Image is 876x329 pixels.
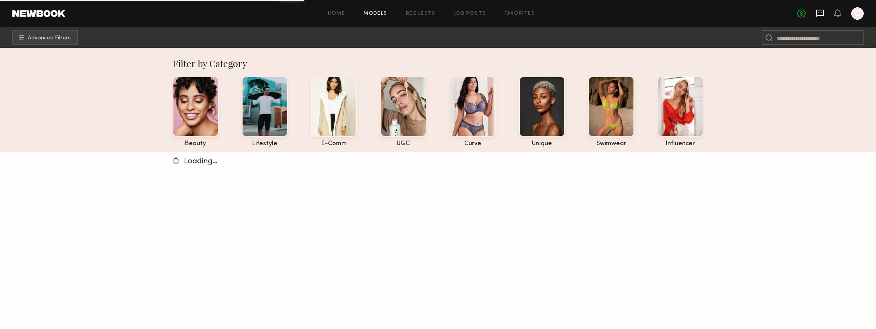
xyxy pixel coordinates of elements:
[450,141,496,147] div: curve
[851,7,864,20] a: C
[363,11,387,16] a: Models
[311,141,357,147] div: e-comm
[657,141,703,147] div: influencer
[173,57,704,70] div: Filter by Category
[504,11,535,16] a: Favorites
[173,141,219,147] div: beauty
[28,36,71,41] span: Advanced Filters
[242,141,288,147] div: lifestyle
[454,11,486,16] a: Job Posts
[406,11,436,16] a: Requests
[12,30,78,45] button: Advanced Filters
[588,141,634,147] div: swimwear
[380,141,426,147] div: UGC
[328,11,345,16] a: Home
[519,141,565,147] div: unique
[184,158,217,165] span: Loading…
